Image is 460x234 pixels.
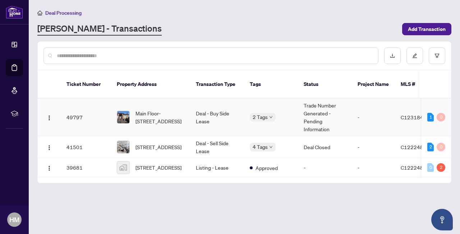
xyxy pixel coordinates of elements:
th: Property Address [111,70,190,98]
button: Add Transaction [402,23,451,35]
th: Project Name [352,70,395,98]
td: Deal Closed [298,136,352,158]
button: Logo [43,141,55,153]
td: Listing - Lease [190,158,244,177]
td: - [352,98,395,136]
div: 0 [427,163,434,172]
button: filter [429,47,445,64]
div: 1 [427,113,434,121]
button: Logo [43,111,55,123]
span: HM [9,215,19,225]
div: 0 [437,113,445,121]
th: Status [298,70,352,98]
th: Tags [244,70,298,98]
img: logo [6,5,23,19]
td: Deal - Buy Side Lease [190,98,244,136]
button: Logo [43,162,55,173]
span: home [37,10,42,15]
span: download [390,53,395,58]
img: thumbnail-img [117,111,129,123]
span: 2 Tags [253,113,268,121]
span: C12318451 [401,114,430,120]
span: filter [434,53,440,58]
button: download [384,47,401,64]
span: down [269,145,273,149]
button: Open asap [431,209,453,230]
span: C12224898 [401,144,430,150]
span: 4 Tags [253,143,268,151]
span: [STREET_ADDRESS] [135,143,181,151]
span: Add Transaction [408,23,446,35]
img: Logo [46,145,52,151]
span: edit [412,53,417,58]
button: edit [406,47,423,64]
span: down [269,115,273,119]
img: Logo [46,115,52,121]
th: Transaction Type [190,70,244,98]
td: - [352,136,395,158]
span: Main Floor-[STREET_ADDRESS] [135,109,184,125]
span: C12224898 [401,164,430,171]
div: 2 [437,163,445,172]
span: Approved [256,164,278,172]
div: 0 [437,143,445,151]
td: - [352,158,395,177]
img: thumbnail-img [117,161,129,174]
img: thumbnail-img [117,141,129,153]
span: [STREET_ADDRESS] [135,164,181,171]
th: Ticket Number [61,70,111,98]
th: MLS # [395,70,438,98]
div: 2 [427,143,434,151]
td: - [298,158,352,177]
td: 49797 [61,98,111,136]
span: Deal Processing [45,10,82,16]
td: 39681 [61,158,111,177]
a: [PERSON_NAME] - Transactions [37,23,162,36]
img: Logo [46,165,52,171]
td: 41501 [61,136,111,158]
td: Trade Number Generated - Pending Information [298,98,352,136]
td: Deal - Sell Side Lease [190,136,244,158]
